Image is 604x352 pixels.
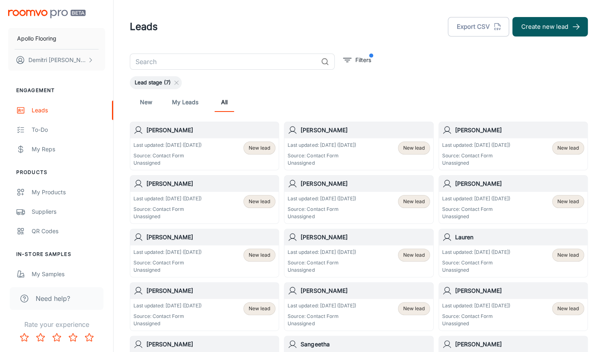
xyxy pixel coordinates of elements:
p: Unassigned [288,320,356,327]
a: My Leads [172,92,198,112]
a: [PERSON_NAME]Last updated: [DATE] ([DATE])Source: Contact FormUnassignedNew lead [284,229,433,277]
p: Last updated: [DATE] ([DATE]) [288,195,356,202]
div: To-do [32,125,105,134]
img: Roomvo PRO Beta [8,10,86,18]
div: Lead stage (7) [130,76,182,89]
p: Last updated: [DATE] ([DATE]) [442,249,510,256]
h6: Lauren [455,233,584,242]
a: New [136,92,156,112]
h6: [PERSON_NAME] [455,126,584,135]
button: Export CSV [448,17,509,36]
h6: [PERSON_NAME] [301,286,430,295]
span: New lead [249,251,270,259]
p: Last updated: [DATE] ([DATE]) [288,142,356,149]
p: Source: Contact Form [288,259,356,266]
a: [PERSON_NAME]Last updated: [DATE] ([DATE])Source: Contact FormUnassignedNew lead [130,282,279,331]
p: Rate your experience [6,320,107,329]
div: My Products [32,188,105,197]
p: Unassigned [442,266,510,274]
p: Last updated: [DATE] ([DATE]) [442,302,510,309]
span: New lead [557,198,579,205]
p: Unassigned [133,213,202,220]
p: Unassigned [288,159,356,167]
p: Unassigned [133,320,202,327]
p: Source: Contact Form [133,152,202,159]
p: Source: Contact Form [133,259,202,266]
div: My Reps [32,145,105,154]
p: Last updated: [DATE] ([DATE]) [133,142,202,149]
a: [PERSON_NAME]Last updated: [DATE] ([DATE])Source: Contact FormUnassignedNew lead [438,282,588,331]
p: Unassigned [133,266,202,274]
span: New lead [403,198,425,205]
h6: [PERSON_NAME] [455,179,584,188]
h6: [PERSON_NAME] [455,340,584,349]
h6: [PERSON_NAME] [146,126,275,135]
p: Source: Contact Form [288,152,356,159]
button: Create new lead [512,17,588,36]
a: [PERSON_NAME]Last updated: [DATE] ([DATE])Source: Contact FormUnassignedNew lead [284,175,433,224]
p: Last updated: [DATE] ([DATE]) [133,302,202,309]
span: New lead [403,251,425,259]
p: Source: Contact Form [442,259,510,266]
span: New lead [403,144,425,152]
span: New lead [557,251,579,259]
button: Rate 1 star [16,329,32,346]
p: Last updated: [DATE] ([DATE]) [133,195,202,202]
div: Leads [32,106,105,115]
button: Rate 4 star [65,329,81,346]
button: Apollo Flooring [8,28,105,49]
h6: [PERSON_NAME] [146,179,275,188]
p: Source: Contact Form [133,206,202,213]
button: Rate 5 star [81,329,97,346]
span: New lead [249,144,270,152]
p: Source: Contact Form [133,313,202,320]
span: New lead [249,198,270,205]
span: Lead stage (7) [130,79,176,87]
p: Unassigned [288,266,356,274]
h6: [PERSON_NAME] [146,286,275,295]
input: Search [130,54,318,70]
h6: [PERSON_NAME] [455,286,584,295]
p: Last updated: [DATE] ([DATE]) [288,302,356,309]
a: [PERSON_NAME]Last updated: [DATE] ([DATE])Source: Contact FormUnassignedNew lead [130,122,279,170]
p: Source: Contact Form [288,206,356,213]
a: [PERSON_NAME]Last updated: [DATE] ([DATE])Source: Contact FormUnassignedNew lead [284,122,433,170]
p: Demitri [PERSON_NAME] [28,56,86,64]
button: filter [341,54,373,67]
h1: Leads [130,19,158,34]
p: Source: Contact Form [442,152,510,159]
a: [PERSON_NAME]Last updated: [DATE] ([DATE])Source: Contact FormUnassignedNew lead [130,229,279,277]
h6: [PERSON_NAME] [301,126,430,135]
button: Rate 3 star [49,329,65,346]
p: Filters [355,56,371,64]
a: LaurenLast updated: [DATE] ([DATE])Source: Contact FormUnassignedNew lead [438,229,588,277]
p: Apollo Flooring [17,34,56,43]
p: Source: Contact Form [442,206,510,213]
p: Unassigned [288,213,356,220]
a: [PERSON_NAME]Last updated: [DATE] ([DATE])Source: Contact FormUnassignedNew lead [130,175,279,224]
p: Source: Contact Form [288,313,356,320]
div: QR Codes [32,227,105,236]
p: Unassigned [442,320,510,327]
span: Need help? [36,294,70,303]
h6: [PERSON_NAME] [301,179,430,188]
span: New lead [557,305,579,312]
p: Source: Contact Form [442,313,510,320]
p: Unassigned [442,213,510,220]
span: New lead [557,144,579,152]
p: Last updated: [DATE] ([DATE]) [133,249,202,256]
p: Last updated: [DATE] ([DATE]) [442,195,510,202]
a: [PERSON_NAME]Last updated: [DATE] ([DATE])Source: Contact FormUnassignedNew lead [438,175,588,224]
span: New lead [249,305,270,312]
p: Unassigned [133,159,202,167]
div: My Samples [32,270,105,279]
div: Suppliers [32,207,105,216]
button: Rate 2 star [32,329,49,346]
span: New lead [403,305,425,312]
p: Last updated: [DATE] ([DATE]) [288,249,356,256]
a: [PERSON_NAME]Last updated: [DATE] ([DATE])Source: Contact FormUnassignedNew lead [438,122,588,170]
h6: [PERSON_NAME] [301,233,430,242]
p: Last updated: [DATE] ([DATE]) [442,142,510,149]
h6: Sangeetha [301,340,430,349]
h6: [PERSON_NAME] [146,340,275,349]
